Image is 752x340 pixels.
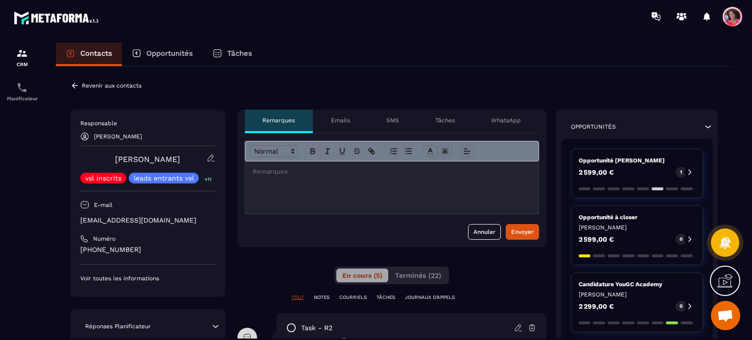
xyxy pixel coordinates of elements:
[579,303,614,310] p: 2 299,00 €
[711,301,740,330] div: Ouvrir le chat
[80,119,215,127] p: Responsable
[395,272,441,279] span: Terminés (22)
[680,303,682,310] p: 0
[82,82,141,89] p: Revenir aux contacts
[680,169,682,176] p: 1
[203,43,262,66] a: Tâches
[14,9,102,27] img: logo
[85,175,121,181] p: vsl inscrits
[134,175,194,181] p: leads entrants vsl
[314,294,329,301] p: NOTES
[680,236,682,243] p: 0
[389,269,447,282] button: Terminés (22)
[579,280,696,288] p: Candidature YouGC Academy
[579,291,696,298] p: [PERSON_NAME]
[405,294,455,301] p: JOURNAUX D'APPELS
[579,157,696,164] p: Opportunité [PERSON_NAME]
[227,49,252,58] p: Tâches
[491,116,521,124] p: WhatsApp
[301,323,332,333] p: task - R2
[16,82,28,93] img: scheduler
[291,294,304,301] p: TOUT
[468,224,501,240] button: Annuler
[94,201,113,209] p: E-mail
[331,116,350,124] p: Emails
[115,155,180,164] a: [PERSON_NAME]
[80,274,215,282] p: Voir toutes les informations
[579,213,696,221] p: Opportunité à closer
[506,224,539,240] button: Envoyer
[336,269,388,282] button: En cours (5)
[262,116,295,124] p: Remarques
[80,216,215,225] p: [EMAIL_ADDRESS][DOMAIN_NAME]
[85,322,151,330] p: Réponses Planificateur
[2,96,42,101] p: Planificateur
[80,49,112,58] p: Contacts
[579,236,614,243] p: 2 599,00 €
[16,47,28,59] img: formation
[579,224,696,231] p: [PERSON_NAME]
[122,43,203,66] a: Opportunités
[511,227,534,237] div: Envoyer
[339,294,367,301] p: COURRIELS
[2,40,42,74] a: formationformationCRM
[571,123,616,131] p: Opportunités
[342,272,382,279] span: En cours (5)
[146,49,193,58] p: Opportunités
[579,169,614,176] p: 2 599,00 €
[93,235,116,243] p: Numéro
[94,133,142,140] p: [PERSON_NAME]
[201,174,215,184] p: +11
[386,116,399,124] p: SMS
[435,116,455,124] p: Tâches
[80,245,215,254] p: [PHONE_NUMBER]
[2,62,42,67] p: CRM
[376,294,395,301] p: TÂCHES
[2,74,42,109] a: schedulerschedulerPlanificateur
[56,43,122,66] a: Contacts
